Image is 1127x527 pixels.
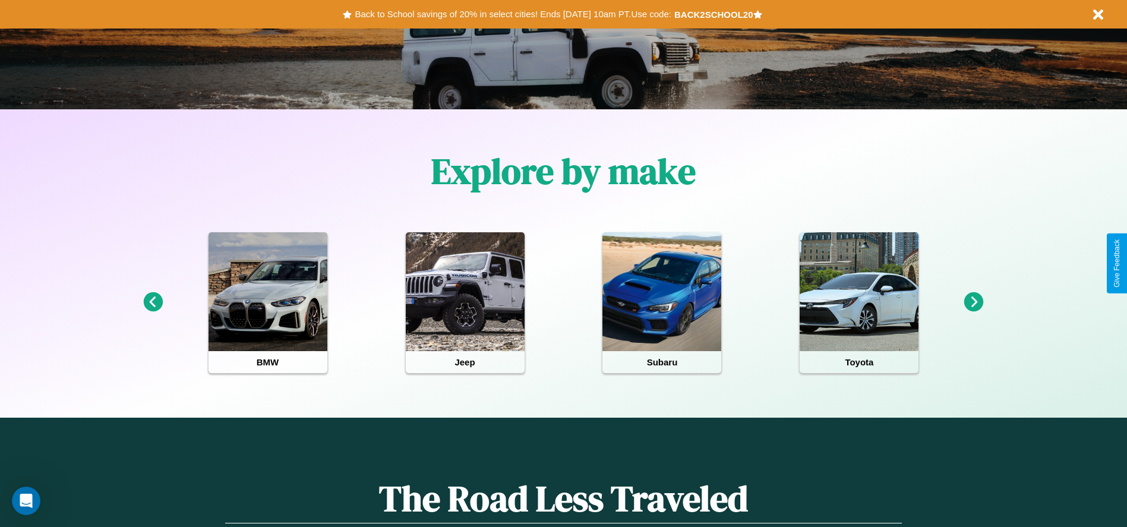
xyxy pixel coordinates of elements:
[209,351,327,373] h4: BMW
[406,351,525,373] h4: Jeep
[12,487,40,515] iframe: Intercom live chat
[352,6,674,23] button: Back to School savings of 20% in select cities! Ends [DATE] 10am PT.Use code:
[1113,239,1121,288] div: Give Feedback
[431,147,696,195] h1: Explore by make
[800,351,918,373] h4: Toyota
[225,474,901,523] h1: The Road Less Traveled
[674,10,753,20] b: BACK2SCHOOL20
[602,351,721,373] h4: Subaru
